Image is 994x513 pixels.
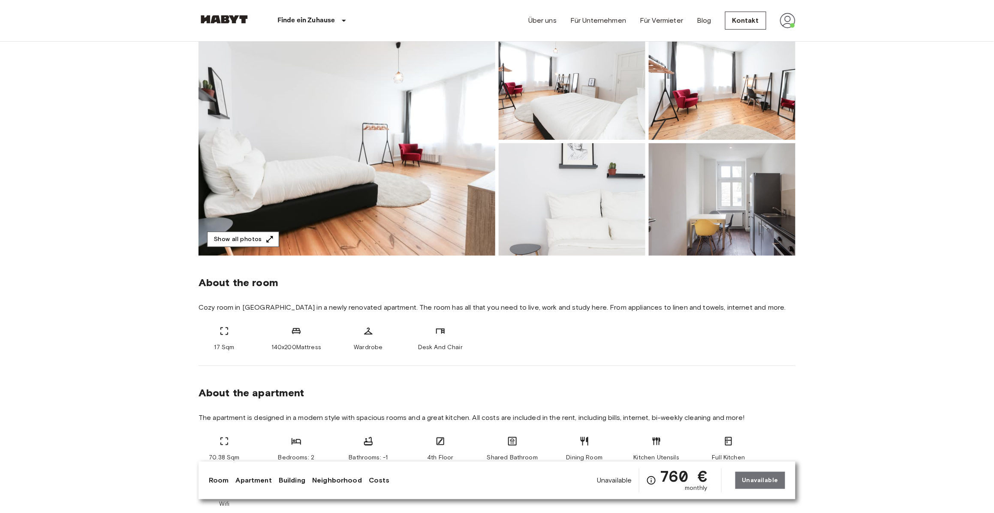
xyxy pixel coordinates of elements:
a: Blog [697,15,711,26]
span: Full Kitchen [712,453,745,462]
span: Wardrobe [354,343,383,352]
span: Cozy room in [GEOGRAPHIC_DATA] in a newly renovated apartment. The room has all that you need to ... [199,303,795,312]
img: Picture of unit DE-01-010-003-01H [499,27,645,140]
span: 4th Floor [427,453,453,462]
span: Shared Bathroom [487,453,538,462]
a: Room [209,475,229,486]
span: 70.38 Sqm [209,453,239,462]
a: Apartment [236,475,272,486]
a: Kontakt [725,12,766,30]
a: Über uns [528,15,557,26]
a: Für Vermieter [640,15,683,26]
p: Finde ein Zuhause [277,15,335,26]
span: Kitchen Utensils [634,453,679,462]
a: Neighborhood [312,475,362,486]
img: avatar [780,13,795,28]
span: 140x200Mattress [271,343,321,352]
a: Building [279,475,305,486]
img: Picture of unit DE-01-010-003-01H [499,143,645,256]
img: Habyt [199,15,250,24]
a: Für Unternehmen [570,15,626,26]
svg: Check cost overview for full price breakdown. Please note that discounts apply to new joiners onl... [646,475,657,486]
button: Show all photos [207,232,279,247]
span: About the room [199,276,795,289]
span: Wifi [219,500,230,508]
img: Picture of unit DE-01-010-003-01H [649,27,795,140]
span: Desk And Chair [418,343,463,352]
span: 17 Sqm [214,343,235,352]
span: Bathrooms: -1 [349,453,388,462]
span: Bedrooms: 2 [278,453,315,462]
span: 760 € [660,468,708,484]
span: monthly [685,484,708,492]
a: Costs [369,475,390,486]
span: Dining Room [566,453,603,462]
span: About the apartment [199,386,304,399]
img: Marketing picture of unit DE-01-010-003-01H [199,27,495,256]
img: Picture of unit DE-01-010-003-01H [649,143,795,256]
span: The apartment is designed in a modern style with spacious rooms and a great kitchen. All costs ar... [199,413,795,422]
span: Unavailable [597,476,632,485]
